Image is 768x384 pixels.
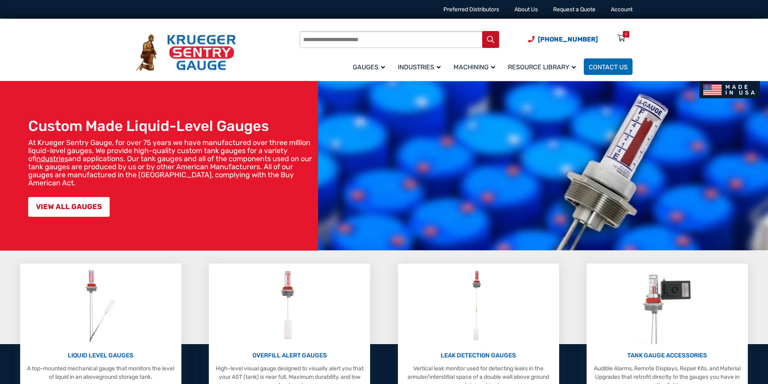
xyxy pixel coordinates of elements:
[79,268,122,344] img: Liquid Level Gauges
[591,351,744,360] p: TANK GAUGE ACCESSORIES
[528,34,598,44] a: Phone Number (920) 434-8860
[318,81,768,251] img: bg_hero_bannerksentry
[611,6,633,13] a: Account
[398,63,441,71] span: Industries
[538,35,598,43] span: [PHONE_NUMBER]
[28,197,110,217] a: VIEW ALL GAUGES
[503,57,584,76] a: Resource Library
[553,6,595,13] a: Request a Quote
[625,31,627,37] div: 0
[36,154,68,163] a: industries
[514,6,538,13] a: About Us
[24,351,177,360] p: LIQUID LEVEL GAUGES
[635,268,700,344] img: Tank Gauge Accessories
[136,34,236,71] img: Krueger Sentry Gauge
[272,268,308,344] img: Overfill Alert Gauges
[24,364,177,381] p: A top-mounted mechanical gauge that monitors the level of liquid in an aboveground storage tank.
[353,63,385,71] span: Gauges
[589,63,628,71] span: Contact Us
[28,117,314,135] h1: Custom Made Liquid-Level Gauges
[699,81,760,98] img: Made In USA
[348,57,393,76] a: Gauges
[402,351,555,360] p: LEAK DETECTION GAUGES
[443,6,499,13] a: Preferred Distributors
[584,58,633,75] a: Contact Us
[462,268,494,344] img: Leak Detection Gauges
[508,63,576,71] span: Resource Library
[213,351,366,360] p: OVERFILL ALERT GAUGES
[28,139,314,187] p: At Krueger Sentry Gauge, for over 75 years we have manufactured over three million liquid-level g...
[393,57,449,76] a: Industries
[449,57,503,76] a: Machining
[454,63,495,71] span: Machining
